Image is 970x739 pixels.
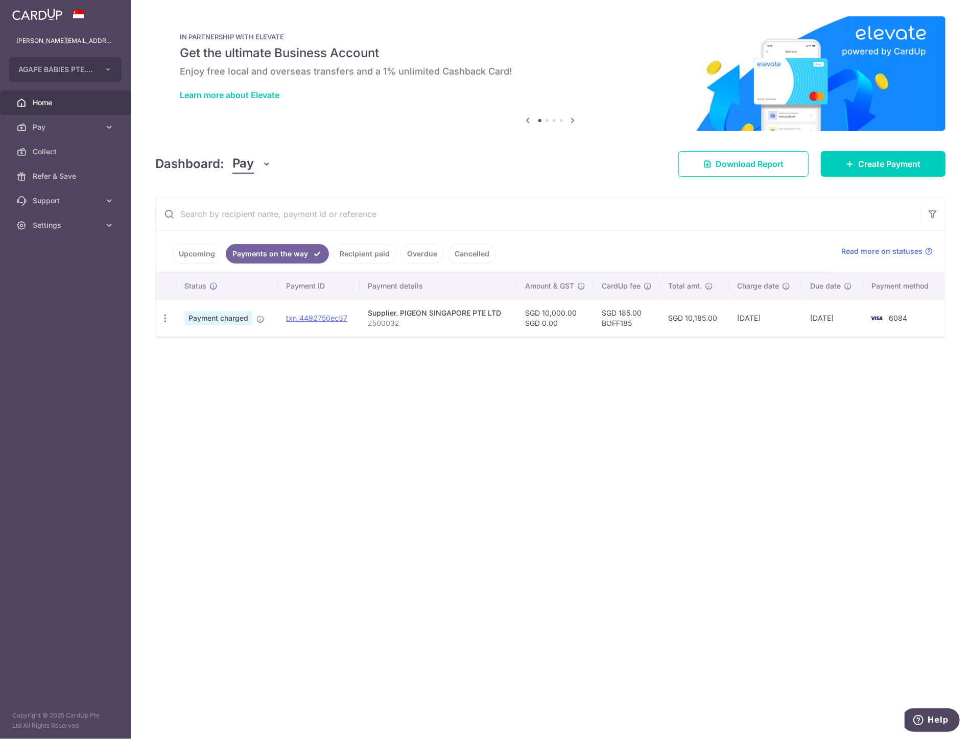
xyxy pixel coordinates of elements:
[180,33,921,41] p: IN PARTNERSHIP WITH ELEVATE
[368,318,509,328] p: 2500032
[841,246,922,256] span: Read more on statuses
[594,299,660,337] td: SGD 185.00 BOFF185
[368,308,509,318] div: Supplier. PIGEON SINGAPORE PTE LTD
[232,154,272,174] button: Pay
[602,281,641,291] span: CardUp fee
[180,90,279,100] a: Learn more about Elevate
[525,281,574,291] span: Amount & GST
[33,98,100,108] span: Home
[668,281,702,291] span: Total amt.
[678,151,809,177] a: Download Report
[866,312,887,324] img: Bank Card
[400,244,444,264] a: Overdue
[517,299,594,337] td: SGD 10,000.00 SGD 0.00
[810,281,841,291] span: Due date
[841,246,933,256] a: Read more on statuses
[905,708,960,734] iframe: Opens a widget where you can find more information
[33,147,100,157] span: Collect
[33,171,100,181] span: Refer & Save
[156,198,920,230] input: Search by recipient name, payment id or reference
[716,158,784,170] span: Download Report
[16,36,114,46] p: [PERSON_NAME][EMAIL_ADDRESS][DOMAIN_NAME]
[821,151,945,177] a: Create Payment
[172,244,222,264] a: Upcoming
[180,65,921,78] h6: Enjoy free local and overseas transfers and a 1% unlimited Cashback Card!
[448,244,496,264] a: Cancelled
[286,314,347,322] a: txn_4492750ec37
[660,299,729,337] td: SGD 10,185.00
[232,154,254,174] span: Pay
[802,299,863,337] td: [DATE]
[333,244,396,264] a: Recipient paid
[180,45,921,61] h5: Get the ultimate Business Account
[33,196,100,206] span: Support
[9,57,122,82] button: AGAPE BABIES PTE. LTD.
[155,155,224,173] h4: Dashboard:
[889,314,907,322] span: 6084
[226,244,329,264] a: Payments on the way
[278,273,360,299] th: Payment ID
[360,273,517,299] th: Payment details
[729,299,802,337] td: [DATE]
[737,281,779,291] span: Charge date
[184,311,252,325] span: Payment charged
[184,281,206,291] span: Status
[33,122,100,132] span: Pay
[155,16,945,131] img: Renovation banner
[33,220,100,230] span: Settings
[863,273,945,299] th: Payment method
[12,8,62,20] img: CardUp
[858,158,920,170] span: Create Payment
[18,64,94,75] span: AGAPE BABIES PTE. LTD.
